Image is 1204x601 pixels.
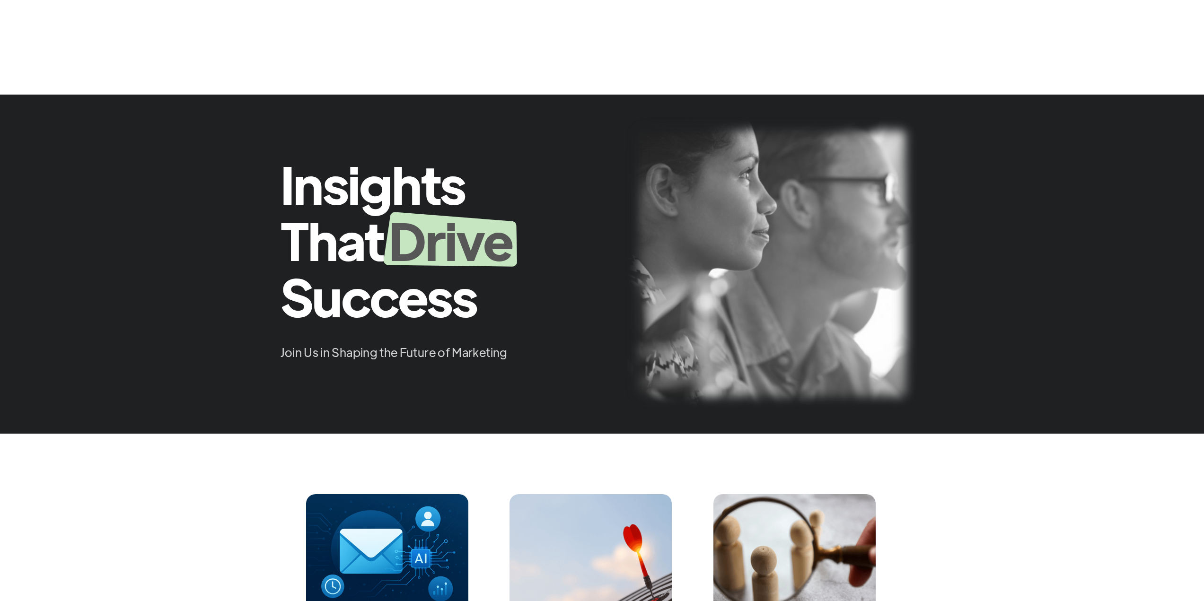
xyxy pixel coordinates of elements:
[281,157,564,321] h3: Insights That Success
[384,209,517,270] span: Drive
[281,343,543,362] p: Join Us in Shaping the Future of Marketing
